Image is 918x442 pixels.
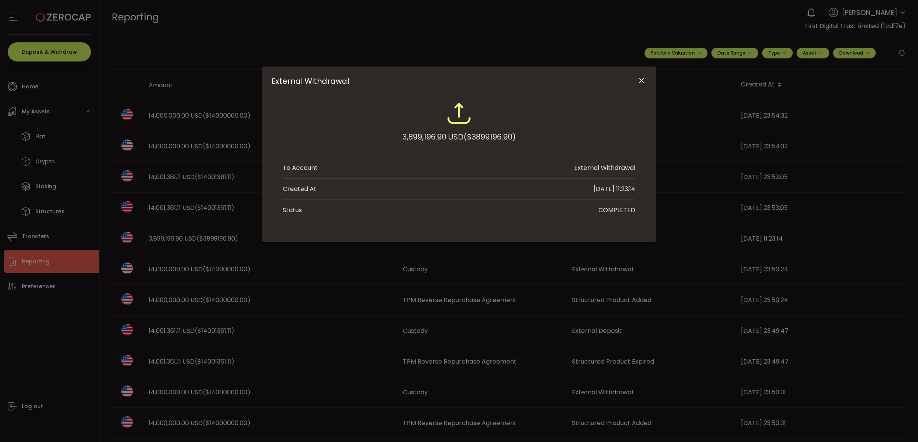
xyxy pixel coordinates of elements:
div: COMPLETED [598,206,635,215]
div: External Withdrawal [574,163,635,173]
span: External Withdrawal [271,76,609,86]
span: ($3899196.90) [464,130,516,144]
div: [DATE] 11:23:14 [593,184,635,194]
button: Close [635,74,648,88]
div: Created At [283,184,316,194]
div: External Withdrawal [262,66,656,242]
div: 3,899,196.90 USD [403,130,516,144]
div: Status [283,206,302,215]
div: To Account [283,163,318,173]
iframe: Chat Widget [880,405,918,442]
